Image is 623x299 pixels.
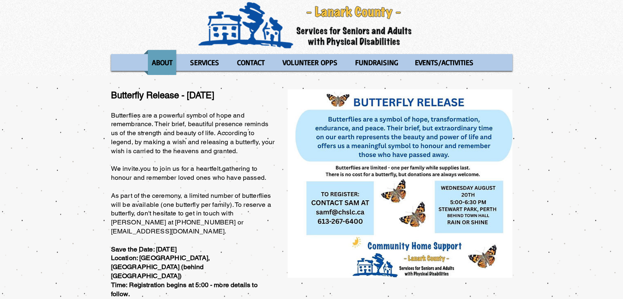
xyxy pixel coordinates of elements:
[407,50,481,75] a: EVENTS/ACTIVITIES
[233,50,268,75] p: CONTACT
[148,50,176,75] p: ABOUT
[111,50,512,75] nav: Site
[186,50,223,75] p: SERVICES
[111,90,214,100] span: Butterfly Release - [DATE]
[182,50,227,75] a: SERVICES
[229,50,273,75] a: CONTACT
[347,50,405,75] a: FUNDRAISING
[411,50,477,75] p: EVENTS/ACTIVITIES
[288,89,512,278] img: butterfly_release_2025.jpg
[275,50,345,75] a: VOLUNTEER OPPS
[279,50,341,75] p: VOLUNTEER OPPS
[111,245,258,298] span: Save the Date: [DATE] Location: [GEOGRAPHIC_DATA], [GEOGRAPHIC_DATA] (behind [GEOGRAPHIC_DATA]) T...
[144,50,180,75] a: ABOUT
[351,50,402,75] p: FUNDRAISING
